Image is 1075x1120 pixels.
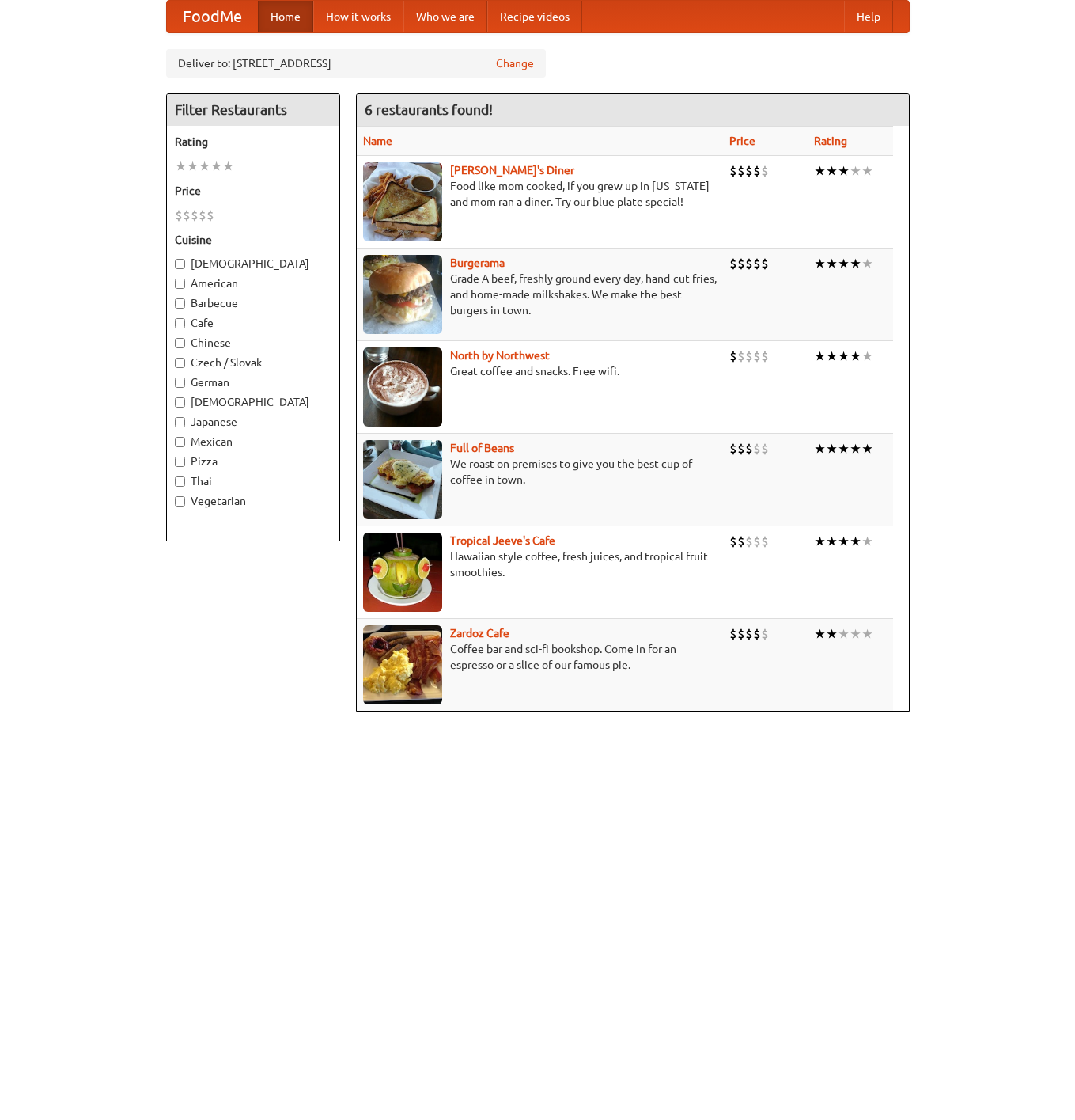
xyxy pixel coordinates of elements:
[826,347,838,365] li: ★
[761,255,769,272] li: $
[363,255,442,334] img: burgerama.jpg
[450,534,555,547] b: Tropical Jeeve's Cafe
[737,625,745,643] li: $
[363,347,442,427] img: north.jpg
[753,533,761,550] li: $
[175,207,183,224] li: $
[191,207,199,224] li: $
[175,335,331,351] label: Chinese
[175,374,331,390] label: German
[737,162,745,180] li: $
[850,625,861,643] li: ★
[753,440,761,457] li: $
[365,102,493,117] ng-pluralize: 6 restaurants found!
[745,625,753,643] li: $
[199,207,206,224] li: $
[729,625,737,643] li: $
[175,454,331,469] label: Pizza
[175,134,331,150] h5: Rating
[761,440,769,457] li: $
[167,94,339,126] h4: Filter Restaurants
[175,394,331,410] label: [DEMOGRAPHIC_DATA]
[222,158,234,175] li: ★
[363,625,442,704] img: zardoz.jpg
[450,164,574,177] a: [PERSON_NAME]'s Diner
[175,358,185,368] input: Czech / Slovak
[838,625,850,643] li: ★
[175,275,331,291] label: American
[745,347,753,365] li: $
[450,349,550,362] a: North by Northwest
[175,318,185,328] input: Cafe
[450,256,505,269] b: Burgerama
[745,255,753,272] li: $
[729,533,737,550] li: $
[838,347,850,365] li: ★
[363,363,717,379] p: Great coffee and snacks. Free wifi.
[753,162,761,180] li: $
[403,1,487,32] a: Who we are
[206,207,214,224] li: $
[175,378,185,388] input: German
[814,162,826,180] li: ★
[175,414,331,430] label: Japanese
[210,158,222,175] li: ★
[850,533,861,550] li: ★
[363,178,717,210] p: Food like mom cooked, if you grew up in [US_STATE] and mom ran a diner. Try our blue plate special!
[175,279,185,289] input: American
[175,473,331,489] label: Thai
[850,255,861,272] li: ★
[838,440,850,457] li: ★
[814,347,826,365] li: ★
[761,625,769,643] li: $
[861,533,873,550] li: ★
[826,255,838,272] li: ★
[199,158,210,175] li: ★
[753,625,761,643] li: $
[826,625,838,643] li: ★
[761,347,769,365] li: $
[826,440,838,457] li: ★
[753,255,761,272] li: $
[313,1,403,32] a: How it works
[861,255,873,272] li: ★
[363,533,442,612] img: jeeves.jpg
[175,493,331,509] label: Vegetarian
[175,457,185,467] input: Pizza
[175,183,331,199] h5: Price
[761,533,769,550] li: $
[166,49,546,78] div: Deliver to: [STREET_ADDRESS]
[826,162,838,180] li: ★
[175,476,185,487] input: Thai
[838,162,850,180] li: ★
[761,162,769,180] li: $
[814,533,826,550] li: ★
[183,207,191,224] li: $
[861,162,873,180] li: ★
[814,255,826,272] li: ★
[861,347,873,365] li: ★
[363,456,717,488] p: We roast on premises to give you the best cup of coffee in town.
[844,1,893,32] a: Help
[487,1,582,32] a: Recipe videos
[167,1,258,32] a: FoodMe
[258,1,313,32] a: Home
[729,347,737,365] li: $
[175,295,331,311] label: Barbecue
[175,355,331,370] label: Czech / Slovak
[450,442,514,454] a: Full of Beans
[175,256,331,271] label: [DEMOGRAPHIC_DATA]
[826,533,838,550] li: ★
[737,440,745,457] li: $
[363,271,717,318] p: Grade A beef, freshly ground every day, hand-cut fries, and home-made milkshakes. We make the bes...
[861,625,873,643] li: ★
[850,440,861,457] li: ★
[187,158,199,175] li: ★
[496,55,534,71] a: Change
[450,627,509,640] a: Zardoz Cafe
[363,135,392,147] a: Name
